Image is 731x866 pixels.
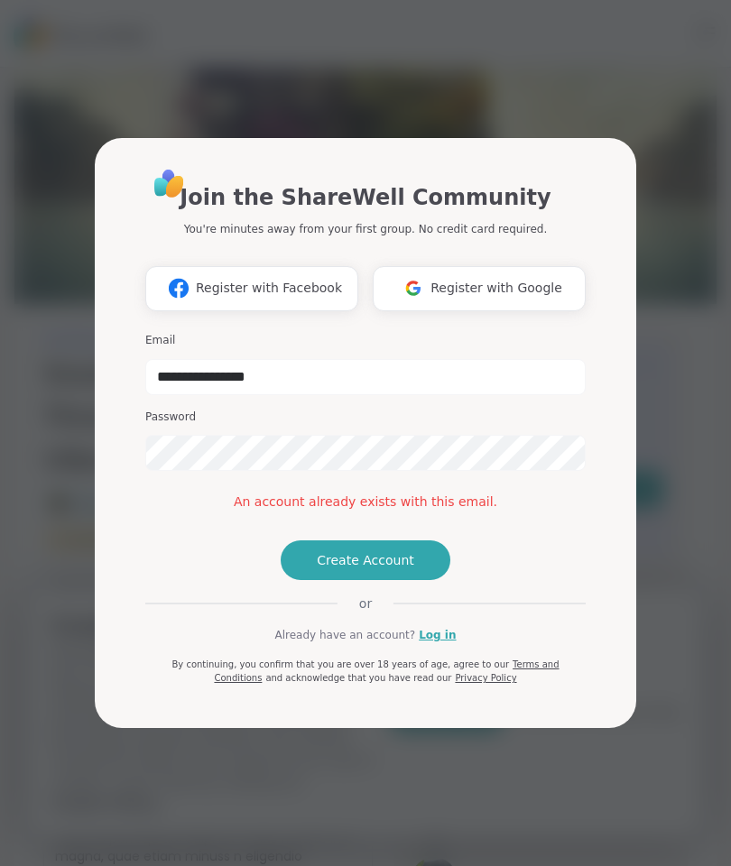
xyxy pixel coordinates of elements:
button: Register with Facebook [145,266,358,311]
div: An account already exists with this email. [145,493,586,511]
button: Register with Google [373,266,586,311]
img: ShareWell Logomark [162,272,196,305]
span: By continuing, you confirm that you are over 18 years of age, agree to our [171,659,509,669]
span: Register with Google [430,279,562,298]
a: Privacy Policy [455,673,516,683]
span: Already have an account? [274,627,415,643]
img: ShareWell Logo [149,163,190,204]
h3: Password [145,410,586,425]
span: or [338,594,393,613]
button: Create Account [281,540,450,580]
span: and acknowledge that you have read our [265,673,451,683]
img: ShareWell Logomark [396,272,430,305]
h3: Email [145,333,586,348]
span: Create Account [317,551,414,569]
a: Terms and Conditions [214,659,559,683]
p: You're minutes away from your first group. No credit card required. [184,221,547,237]
a: Log in [419,627,456,643]
h1: Join the ShareWell Community [180,181,551,214]
span: Register with Facebook [196,279,342,298]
